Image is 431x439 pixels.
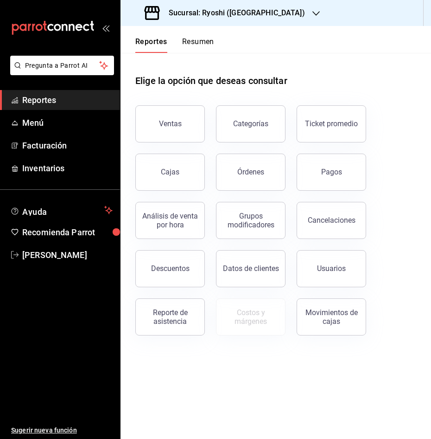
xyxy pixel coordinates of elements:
[11,426,113,435] span: Sugerir nueva función
[102,24,109,32] button: open_drawer_menu
[305,119,358,128] div: Ticket promedio
[6,67,114,77] a: Pregunta a Parrot AI
[141,212,199,229] div: Análisis de venta por hora
[151,264,190,273] div: Descuentos
[297,105,366,142] button: Ticket promedio
[297,250,366,287] button: Usuarios
[308,216,355,225] div: Cancelaciones
[297,202,366,239] button: Cancelaciones
[321,168,342,176] div: Pagos
[22,162,113,174] span: Inventarios
[141,308,199,326] div: Reporte de asistencia
[22,116,113,129] span: Menú
[135,202,205,239] button: Análisis de venta por hora
[135,37,167,53] button: Reportes
[237,168,264,176] div: Órdenes
[216,154,285,191] button: Órdenes
[216,250,285,287] button: Datos de clientes
[22,249,113,261] span: [PERSON_NAME]
[135,37,214,53] div: navigation tabs
[222,212,279,229] div: Grupos modificadores
[216,105,285,142] button: Categorías
[135,154,205,191] button: Cajas
[297,298,366,336] button: Movimientos de cajas
[303,308,360,326] div: Movimientos de cajas
[159,119,182,128] div: Ventas
[222,308,279,326] div: Costos y márgenes
[216,298,285,336] button: Contrata inventarios para ver este reporte
[135,298,205,336] button: Reporte de asistencia
[317,264,346,273] div: Usuarios
[135,74,287,88] h1: Elige la opción que deseas consultar
[223,264,279,273] div: Datos de clientes
[161,7,305,19] h3: Sucursal: Ryoshi ([GEOGRAPHIC_DATA])
[22,94,113,106] span: Reportes
[10,56,114,75] button: Pregunta a Parrot AI
[216,202,285,239] button: Grupos modificadores
[161,168,179,176] div: Cajas
[233,119,268,128] div: Categorías
[182,37,214,53] button: Resumen
[297,154,366,191] button: Pagos
[25,61,100,71] span: Pregunta a Parrot AI
[22,139,113,152] span: Facturación
[135,250,205,287] button: Descuentos
[22,205,101,216] span: Ayuda
[135,105,205,142] button: Ventas
[22,226,113,239] span: Recomienda Parrot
